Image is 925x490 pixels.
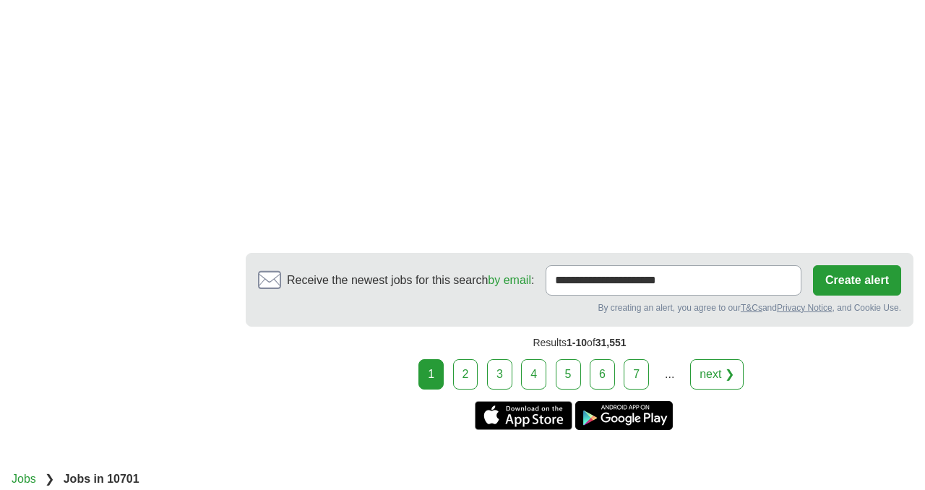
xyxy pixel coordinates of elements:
a: next ❯ [690,359,744,390]
a: by email [488,274,531,286]
div: 1 [418,359,444,390]
span: 31,551 [595,337,627,348]
div: Results of [246,327,913,359]
a: Privacy Notice [777,303,832,313]
span: ❯ [45,473,54,485]
a: 6 [590,359,615,390]
a: T&Cs [741,303,762,313]
a: 5 [556,359,581,390]
div: ... [655,360,684,389]
a: 2 [453,359,478,390]
span: 1-10 [567,337,587,348]
a: Get the Android app [575,401,673,430]
strong: Jobs in 10701 [64,473,139,485]
a: Get the iPhone app [475,401,572,430]
button: Create alert [813,265,901,296]
a: 4 [521,359,546,390]
span: Receive the newest jobs for this search : [287,272,534,289]
a: Jobs [12,473,36,485]
div: By creating an alert, you agree to our and , and Cookie Use. [258,301,901,314]
a: 7 [624,359,649,390]
a: 3 [487,359,512,390]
